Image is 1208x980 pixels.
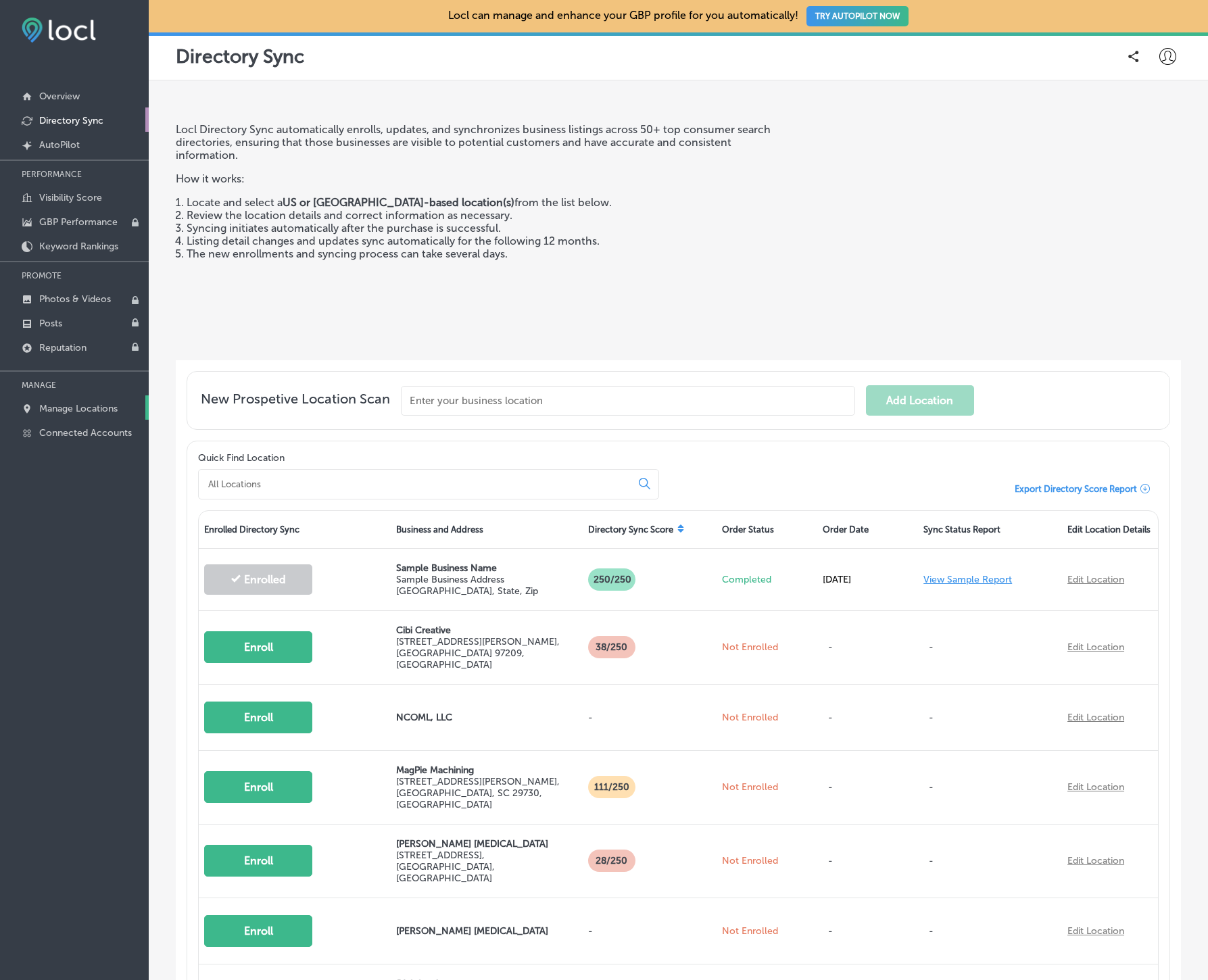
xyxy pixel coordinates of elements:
p: Directory Sync [39,115,103,126]
a: Edit Location [1067,574,1124,585]
p: - [823,698,853,737]
img: fda3e92497d09a02dc62c9cd864e3231.png [22,18,96,43]
a: Edit Location [1067,712,1124,723]
p: [PERSON_NAME] [MEDICAL_DATA] [396,838,577,850]
p: How it works: [176,162,773,185]
p: NCOML, LLC [396,712,577,723]
a: Edit Location [1067,925,1124,937]
a: Edit Location [1067,781,1124,793]
li: The new enrollments and syncing process can take several days. [187,247,773,260]
p: Posts [39,318,62,329]
span: Export Directory Score Report [1015,484,1137,494]
li: Review the location details and correct information as necessary. [187,209,773,222]
button: Enroll [204,915,312,947]
p: [STREET_ADDRESS] , [GEOGRAPHIC_DATA], [GEOGRAPHIC_DATA] [396,850,577,884]
li: Listing detail changes and updates sync automatically for the following 12 months. [187,235,773,247]
span: New Prospetive Location Scan [201,391,390,416]
button: Enroll [204,771,312,803]
p: - [823,912,853,950]
a: Edit Location [1067,855,1124,866]
div: Enrolled Directory Sync [199,511,391,548]
p: - [823,768,853,806]
p: Locl Directory Sync automatically enrolls, updates, and synchronizes business listings across 50+... [176,123,773,162]
iframe: Locl: Directory Sync Overview [783,123,1181,347]
p: [PERSON_NAME] [MEDICAL_DATA] [396,925,577,937]
div: Business and Address [391,511,583,548]
p: - [588,712,712,723]
label: Quick Find Location [198,452,285,464]
p: AutoPilot [39,139,80,151]
p: MagPie Machining [396,764,577,776]
p: Not Enrolled [722,925,812,937]
button: Add Location [866,385,974,416]
p: Sample Business Address [396,574,577,585]
button: Enrolled [204,564,312,595]
p: [GEOGRAPHIC_DATA], State, Zip [396,585,577,597]
p: - [923,628,1057,666]
p: Reputation [39,342,87,353]
button: Enroll [204,631,312,663]
div: Order Status [717,511,817,548]
button: TRY AUTOPILOT NOW [806,6,909,26]
div: Edit Location Details [1062,511,1158,548]
p: Not Enrolled [722,781,812,793]
div: Directory Sync Score [583,511,717,548]
a: Edit Location [1067,641,1124,653]
p: Directory Sync [176,45,304,68]
p: - [823,628,853,666]
div: Sync Status Report [918,511,1062,548]
p: Completed [722,574,812,585]
p: Not Enrolled [722,641,812,653]
p: - [923,768,1057,806]
input: All Locations [207,478,628,490]
p: 111 /250 [588,776,635,798]
button: Enroll [204,845,312,877]
p: - [923,698,1057,737]
p: GBP Performance [39,216,118,228]
p: Not Enrolled [722,855,812,866]
p: Visibility Score [39,192,102,203]
p: Not Enrolled [722,712,812,723]
p: Manage Locations [39,403,118,414]
a: View Sample Report [923,574,1012,585]
p: Sample Business Name [396,562,577,574]
p: [STREET_ADDRESS][PERSON_NAME] , [GEOGRAPHIC_DATA] 97209, [GEOGRAPHIC_DATA] [396,636,577,670]
p: Connected Accounts [39,427,132,439]
strong: US or [GEOGRAPHIC_DATA]-based location(s) [283,196,514,209]
p: Cibi Creative [396,624,577,636]
div: [DATE] [817,560,918,599]
p: 250/250 [588,568,635,591]
li: Syncing initiates automatically after the purchase is successful. [187,222,773,235]
p: Overview [39,91,80,102]
button: Enroll [204,702,312,733]
p: - [923,841,1057,880]
p: 28 /250 [588,850,635,872]
div: Order Date [817,511,918,548]
li: Locate and select a from the list below. [187,196,773,209]
p: 38 /250 [588,636,635,658]
p: - [588,925,712,937]
p: Photos & Videos [39,293,111,305]
p: - [923,912,1057,950]
p: Keyword Rankings [39,241,118,252]
input: Enter your business location [401,386,855,416]
p: [STREET_ADDRESS][PERSON_NAME] , [GEOGRAPHIC_DATA], SC 29730, [GEOGRAPHIC_DATA] [396,776,577,810]
p: - [823,841,853,880]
